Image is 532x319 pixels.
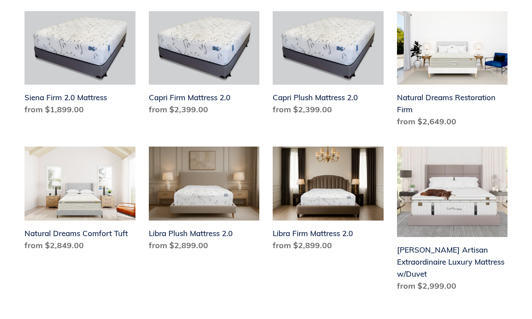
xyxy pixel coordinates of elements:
a: Natural Dreams Comfort Tuft [25,147,135,255]
a: Hemingway Artisan Extraordinaire Luxury Mattress w/Duvet [397,147,508,295]
a: Libra Plush Mattress 2.0 [149,147,260,255]
a: Natural Dreams Restoration Firm [397,11,508,131]
a: Capri Firm Mattress 2.0 [149,11,260,119]
a: Capri Plush Mattress 2.0 [273,11,384,119]
a: Libra Firm Mattress 2.0 [273,147,384,255]
a: Siena Firm 2.0 Mattress [25,11,135,119]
